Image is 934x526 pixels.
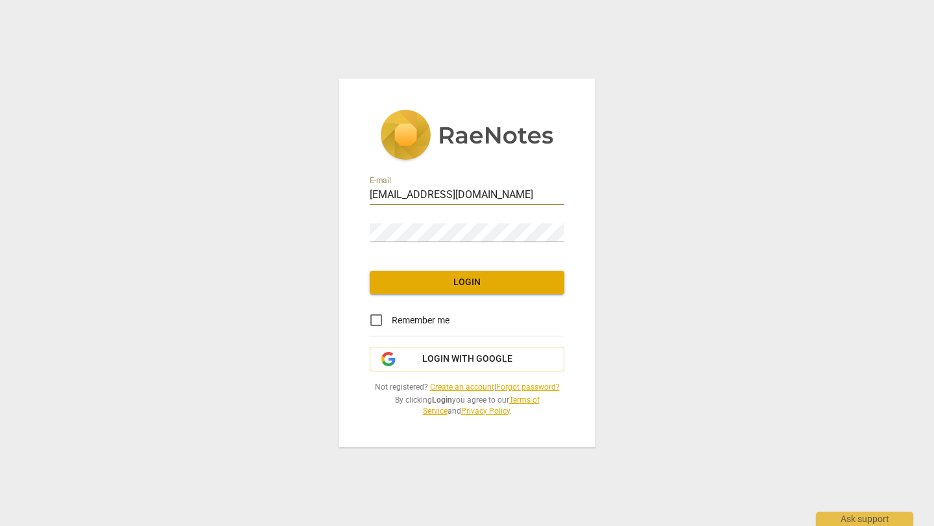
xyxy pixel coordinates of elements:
[496,382,560,392] a: Forgot password?
[370,271,564,294] button: Login
[423,395,540,416] a: Terms of Service
[380,110,554,163] img: 5ac2273c67554f335776073100b6d88f.svg
[370,382,564,393] span: Not registered? |
[370,395,564,416] span: By clicking you agree to our and .
[392,314,449,327] span: Remember me
[370,347,564,371] button: Login with Google
[430,382,494,392] a: Create an account
[380,276,554,289] span: Login
[422,353,512,366] span: Login with Google
[461,407,510,416] a: Privacy Policy
[432,395,452,405] b: Login
[816,512,913,526] div: Ask support
[370,177,391,185] label: E-mail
